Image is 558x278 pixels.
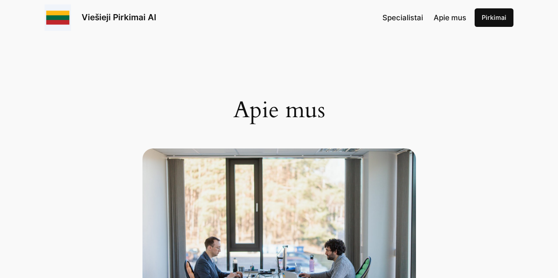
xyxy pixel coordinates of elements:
[45,4,71,31] img: Viešieji pirkimai logo
[82,12,156,22] a: Viešieji Pirkimai AI
[434,12,466,23] a: Apie mus
[142,97,416,123] h1: Apie mus
[382,12,466,23] nav: Navigation
[382,12,423,23] a: Specialistai
[382,13,423,22] span: Specialistai
[434,13,466,22] span: Apie mus
[475,8,513,27] a: Pirkimai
